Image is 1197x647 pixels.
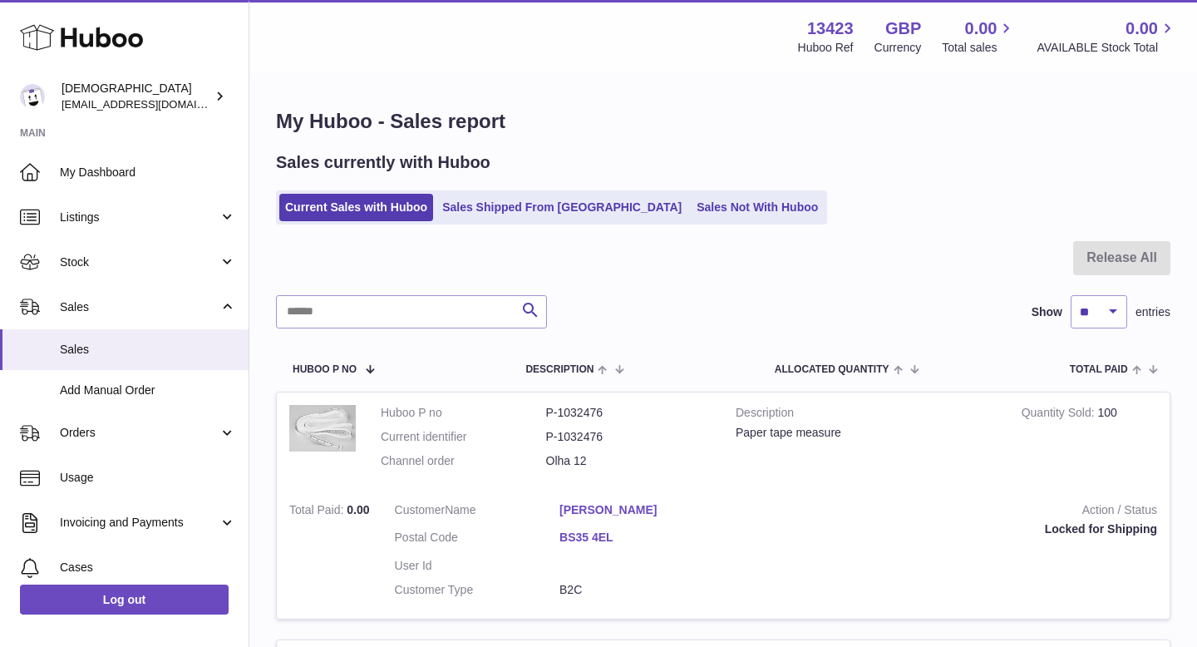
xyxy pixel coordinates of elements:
span: [EMAIL_ADDRESS][DOMAIN_NAME] [62,97,244,111]
span: Total sales [942,40,1016,56]
dt: User Id [395,558,560,574]
dt: Channel order [381,453,546,469]
span: 0.00 [347,503,369,516]
span: Sales [60,342,236,358]
a: BS35 4EL [559,530,725,546]
dt: Postal Code [395,530,560,550]
a: Log out [20,585,229,615]
strong: Total Paid [289,503,347,521]
strong: Quantity Sold [1022,406,1098,423]
dt: Name [395,502,560,522]
span: Orders [60,425,219,441]
span: 0.00 [1126,17,1158,40]
dt: Current identifier [381,429,546,445]
label: Show [1032,304,1062,320]
span: AVAILABLE Stock Total [1037,40,1177,56]
dt: Customer Type [395,582,560,598]
strong: GBP [885,17,921,40]
a: 0.00 AVAILABLE Stock Total [1037,17,1177,56]
h2: Sales currently with Huboo [276,151,490,174]
img: olgazyuz@outlook.com [20,84,45,109]
span: ALLOCATED Quantity [775,364,889,375]
div: [DEMOGRAPHIC_DATA] [62,81,211,112]
dd: P-1032476 [546,405,712,421]
span: Add Manual Order [60,383,236,398]
dt: Huboo P no [381,405,546,421]
a: Sales Shipped From [GEOGRAPHIC_DATA] [436,194,687,221]
div: Paper tape measure [736,425,997,441]
div: Currency [874,40,922,56]
span: Description [525,364,594,375]
dd: Olha 12 [546,453,712,469]
span: My Dashboard [60,165,236,180]
strong: Description [736,405,997,425]
h1: My Huboo - Sales report [276,108,1170,135]
a: [PERSON_NAME] [559,502,725,518]
span: 0.00 [965,17,997,40]
a: 0.00 Total sales [942,17,1016,56]
span: Total paid [1070,364,1128,375]
strong: 13423 [807,17,854,40]
dd: B2C [559,582,725,598]
a: Sales Not With Huboo [691,194,824,221]
span: Listings [60,210,219,225]
span: Stock [60,254,219,270]
strong: Action / Status [750,502,1157,522]
span: Invoicing and Payments [60,515,219,531]
img: 1739881904.png [289,405,356,452]
span: entries [1135,304,1170,320]
dd: P-1032476 [546,429,712,445]
div: Huboo Ref [798,40,854,56]
a: Current Sales with Huboo [279,194,433,221]
span: Customer [395,503,446,516]
span: Usage [60,470,236,486]
div: Locked for Shipping [750,521,1157,537]
span: Huboo P no [293,364,357,375]
span: Cases [60,560,236,575]
span: Sales [60,299,219,315]
td: 100 [1009,393,1170,490]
